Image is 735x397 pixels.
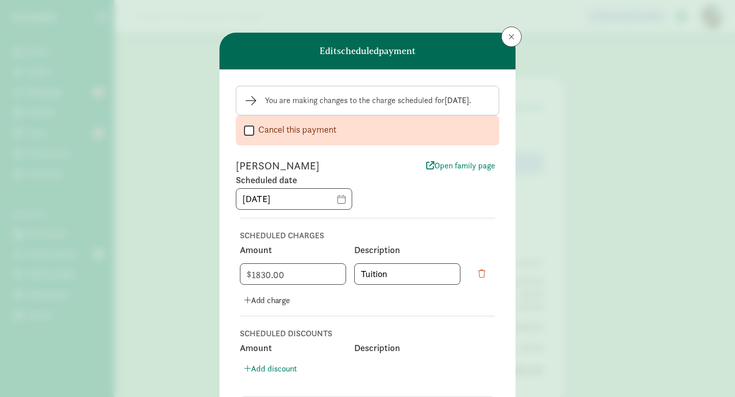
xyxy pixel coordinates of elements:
[236,174,499,186] label: Scheduled date
[354,343,460,353] div: Description
[354,245,460,255] div: Description
[254,123,336,136] label: Cancel this payment
[240,362,301,376] button: Add discount
[240,293,294,308] button: Add charge
[684,348,735,397] iframe: Chat Widget
[240,245,346,255] div: Amount
[244,363,297,375] span: Add discount
[320,46,415,56] h6: Edit scheduled payment
[240,343,346,353] div: Amount
[236,158,320,174] div: [PERSON_NAME]
[422,159,499,173] a: Open family page
[240,329,493,339] h3: SCHEDULED DISCOUNTS
[240,231,493,241] h3: SCHEDULED CHARGES
[426,160,495,172] span: Open family page
[355,264,460,284] input: Description
[265,94,471,107] div: You are making changes to the charge scheduled for
[445,95,471,106] strong: [DATE].
[244,294,290,307] span: Add charge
